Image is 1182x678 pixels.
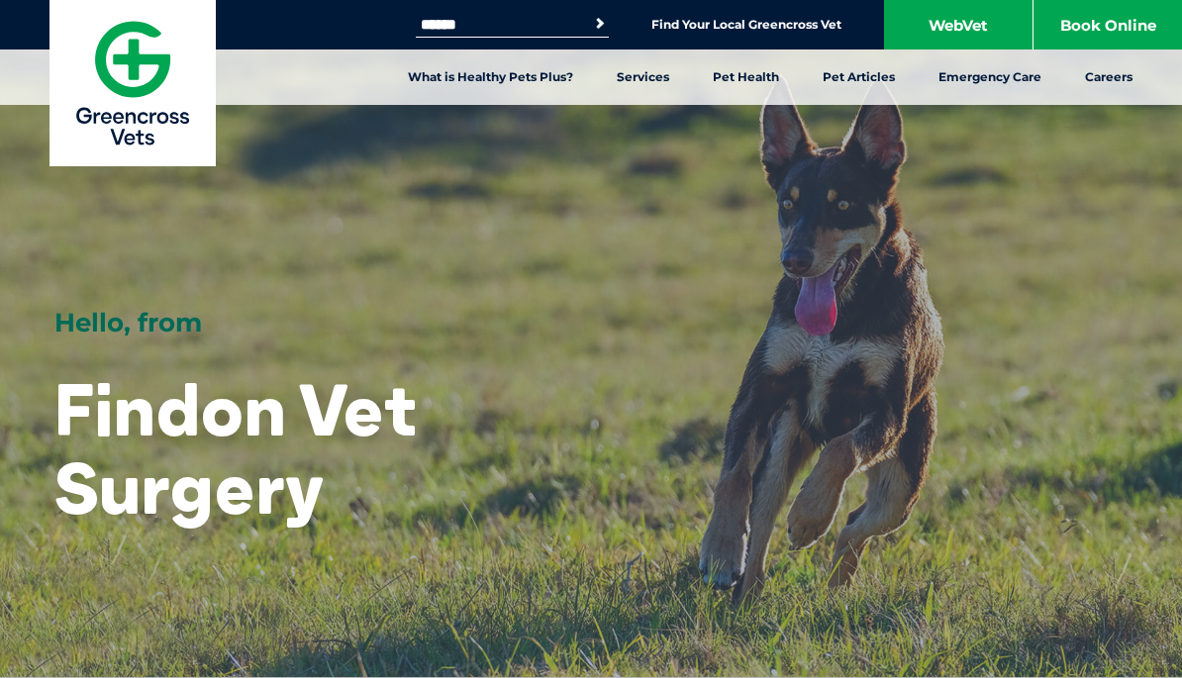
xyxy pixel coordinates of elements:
[801,49,917,105] a: Pet Articles
[54,370,441,527] h1: Findon Vet Surgery
[691,49,801,105] a: Pet Health
[917,49,1063,105] a: Emergency Care
[54,307,202,339] span: Hello, from
[651,17,841,33] a: Find Your Local Greencross Vet
[590,14,610,34] button: Search
[1063,49,1154,105] a: Careers
[595,49,691,105] a: Services
[386,49,595,105] a: What is Healthy Pets Plus?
